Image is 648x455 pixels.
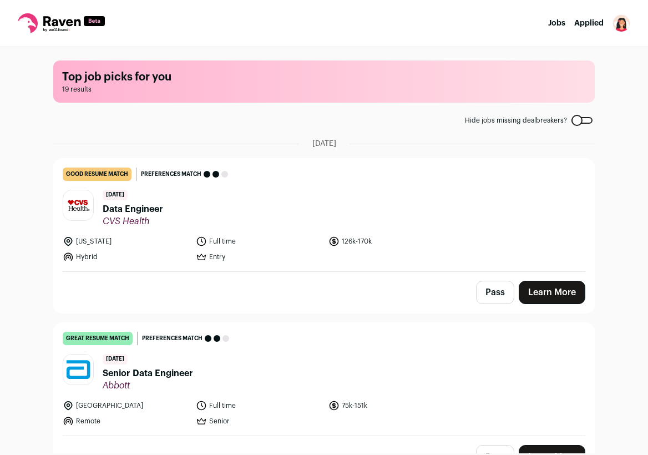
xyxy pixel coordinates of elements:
[465,116,567,125] span: Hide jobs missing dealbreakers?
[63,168,131,181] div: good resume match
[63,332,133,345] div: great resume match
[103,354,128,365] span: [DATE]
[612,14,630,32] button: Open dropdown
[328,400,455,411] li: 75k-151k
[312,138,336,149] span: [DATE]
[103,367,193,380] span: Senior Data Engineer
[103,380,193,391] span: Abbott
[196,236,322,247] li: Full time
[612,14,630,32] img: 6017198-medium_jpg
[574,19,604,27] a: Applied
[141,169,201,180] span: Preferences match
[196,251,322,262] li: Entry
[328,236,455,247] li: 126k-170k
[196,400,322,411] li: Full time
[63,190,93,220] img: 54c07bd82882dbef4fe6f89d1a7b16a4326566781fd731c057fbf59a31362a1b.jpg
[62,85,586,94] span: 19 results
[548,19,565,27] a: Jobs
[63,355,93,385] img: 06f74411b9e701be305224a946912b67eddabdd55eef549405e6f2c311a6b78a.jpg
[62,69,586,85] h1: Top job picks for you
[54,323,594,436] a: great resume match Preferences match [DATE] Senior Data Engineer Abbott [GEOGRAPHIC_DATA] Full ti...
[63,416,189,427] li: Remote
[63,400,189,411] li: [GEOGRAPHIC_DATA]
[54,159,594,271] a: good resume match Preferences match [DATE] Data Engineer CVS Health [US_STATE] Full time 126k-170...
[519,281,585,304] a: Learn More
[196,416,322,427] li: Senior
[103,216,163,227] span: CVS Health
[103,190,128,200] span: [DATE]
[63,236,189,247] li: [US_STATE]
[103,203,163,216] span: Data Engineer
[142,333,202,344] span: Preferences match
[63,251,189,262] li: Hybrid
[476,281,514,304] button: Pass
